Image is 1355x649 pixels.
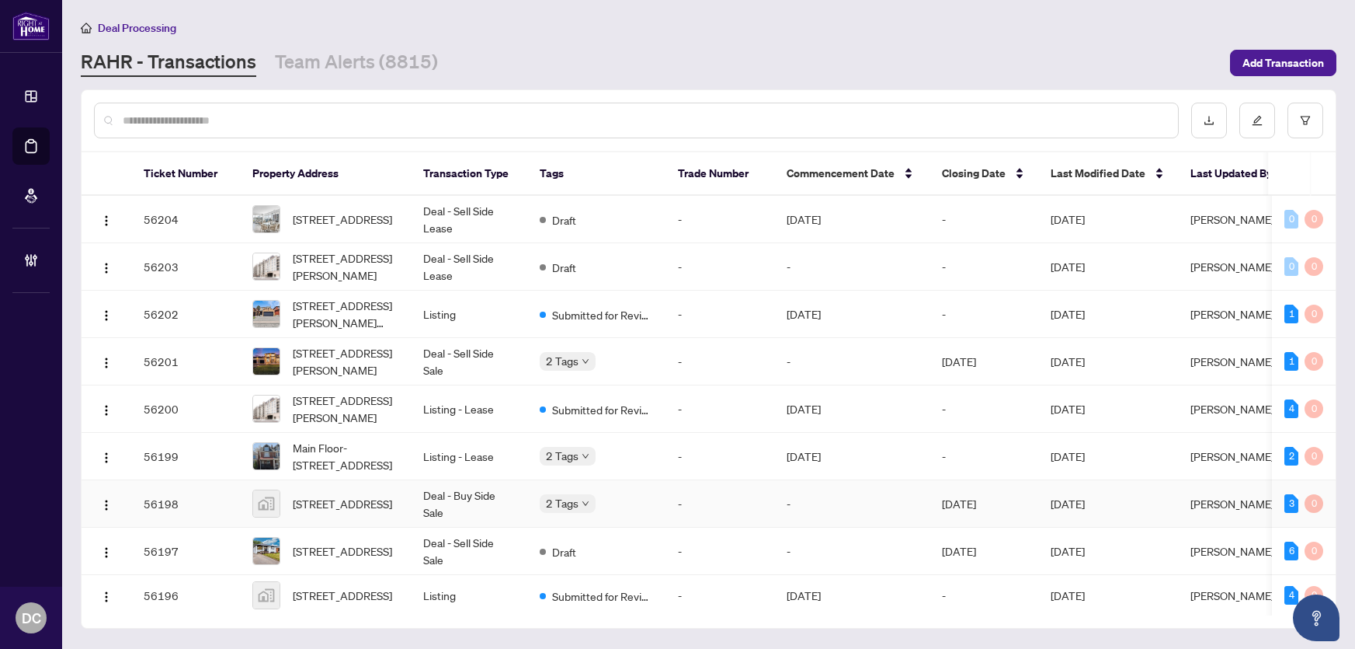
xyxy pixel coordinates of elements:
[100,215,113,227] img: Logo
[552,588,653,605] span: Submitted for Review
[1242,51,1324,75] span: Add Transaction
[94,302,119,326] button: Logo
[94,539,119,564] button: Logo
[1284,447,1298,466] div: 2
[552,211,576,229] span: Draft
[411,433,527,480] td: Listing - Lease
[552,306,653,323] span: Submitted for Review
[1284,494,1298,513] div: 3
[1284,586,1298,605] div: 4
[546,447,578,465] span: 2 Tags
[552,259,576,276] span: Draft
[1178,528,1294,575] td: [PERSON_NAME]
[131,152,240,196] th: Ticket Number
[774,196,929,243] td: [DATE]
[665,386,774,433] td: -
[1051,497,1085,511] span: [DATE]
[94,207,119,232] button: Logo
[1305,542,1323,560] div: 0
[1284,400,1298,418] div: 4
[100,357,113,369] img: Logo
[774,575,929,616] td: [DATE]
[1051,165,1145,182] span: Last Modified Date
[253,443,280,469] img: thumbnail-img
[94,444,119,469] button: Logo
[929,338,1038,386] td: [DATE]
[582,500,589,508] span: down
[411,386,527,433] td: Listing - Lease
[131,575,240,616] td: 56196
[1204,115,1214,126] span: download
[774,433,929,480] td: [DATE]
[94,254,119,279] button: Logo
[1051,307,1085,321] span: [DATE]
[1178,480,1294,528] td: [PERSON_NAME]
[1191,103,1227,138] button: download
[1305,400,1323,418] div: 0
[293,344,398,379] span: [STREET_ADDRESS][PERSON_NAME]
[293,439,398,473] span: Main Floor-[STREET_ADDRESS]
[929,528,1038,575] td: [DATE]
[929,480,1038,528] td: [DATE]
[98,21,176,35] span: Deal Processing
[94,491,119,516] button: Logo
[774,528,929,575] td: -
[1051,354,1085,368] span: [DATE]
[1284,210,1298,229] div: 0
[240,152,411,196] th: Property Address
[253,301,280,327] img: thumbnail-img
[929,243,1038,291] td: -
[665,243,774,291] td: -
[131,433,240,480] td: 56199
[100,309,113,322] img: Logo
[1051,212,1085,226] span: [DATE]
[1051,260,1085,274] span: [DATE]
[94,396,119,421] button: Logo
[665,433,774,480] td: -
[253,253,280,280] img: thumbnail-img
[100,452,113,464] img: Logo
[1305,494,1323,513] div: 0
[131,291,240,338] td: 56202
[81,23,92,33] span: home
[131,196,240,243] td: 56204
[1305,305,1323,323] div: 0
[1178,433,1294,480] td: [PERSON_NAME]
[1284,542,1298,560] div: 6
[131,528,240,575] td: 56197
[929,433,1038,480] td: -
[100,499,113,511] img: Logo
[1038,152,1178,196] th: Last Modified Date
[253,582,280,609] img: thumbnail-img
[293,211,392,228] span: [STREET_ADDRESS]
[253,538,280,564] img: thumbnail-img
[411,243,527,291] td: Deal - Sell Side Lease
[94,583,119,608] button: Logo
[774,152,929,196] th: Commencement Date
[1305,586,1323,605] div: 0
[1284,305,1298,323] div: 1
[293,495,392,512] span: [STREET_ADDRESS]
[1178,386,1294,433] td: [PERSON_NAME]
[253,396,280,422] img: thumbnail-img
[131,243,240,291] td: 56203
[100,546,113,559] img: Logo
[100,591,113,603] img: Logo
[100,262,113,274] img: Logo
[293,587,392,604] span: [STREET_ADDRESS]
[1178,152,1294,196] th: Last Updated By
[929,196,1038,243] td: -
[774,386,929,433] td: [DATE]
[582,452,589,460] span: down
[774,291,929,338] td: [DATE]
[665,152,774,196] th: Trade Number
[411,152,527,196] th: Transaction Type
[1284,352,1298,371] div: 1
[411,291,527,338] td: Listing
[1178,196,1294,243] td: [PERSON_NAME]
[293,297,398,331] span: [STREET_ADDRESS][PERSON_NAME][PERSON_NAME]
[293,249,398,284] span: [STREET_ADDRESS][PERSON_NAME]
[552,543,576,560] span: Draft
[100,404,113,417] img: Logo
[665,480,774,528] td: -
